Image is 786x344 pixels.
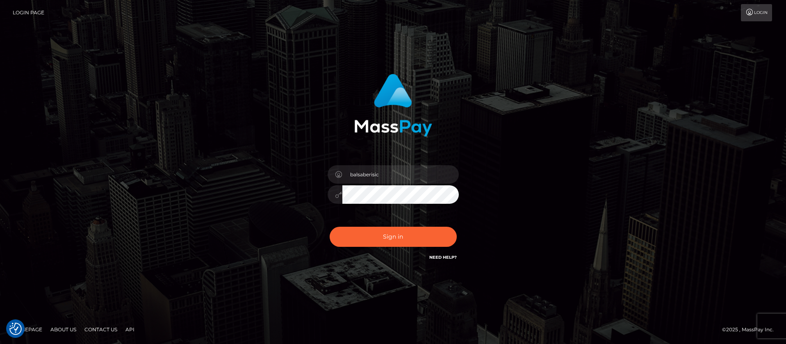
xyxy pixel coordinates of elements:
a: Login Page [13,4,44,21]
div: © 2025 , MassPay Inc. [722,325,780,334]
img: MassPay Login [354,74,432,137]
img: Revisit consent button [9,323,22,335]
a: Contact Us [81,323,121,336]
button: Consent Preferences [9,323,22,335]
a: Need Help? [429,255,457,260]
a: Homepage [9,323,46,336]
a: API [122,323,138,336]
button: Sign in [330,227,457,247]
a: About Us [47,323,80,336]
a: Login [741,4,772,21]
input: Username... [342,165,459,184]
